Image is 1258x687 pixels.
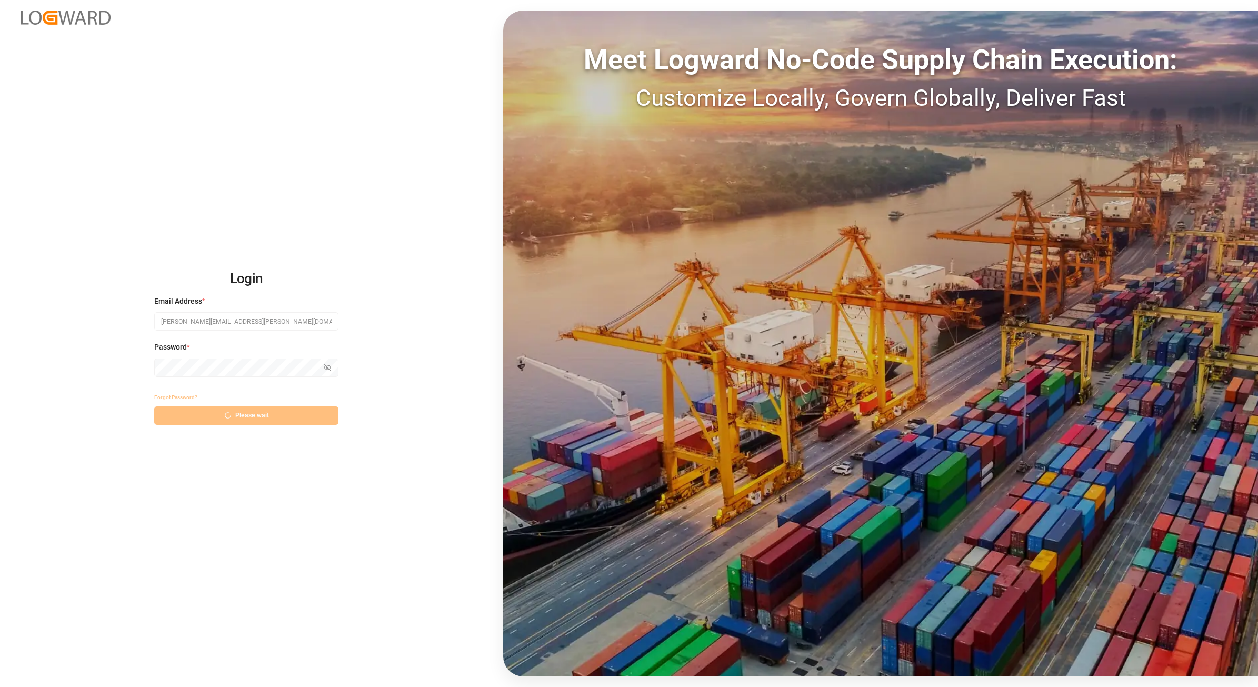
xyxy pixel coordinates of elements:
[503,81,1258,115] div: Customize Locally, Govern Globally, Deliver Fast
[154,342,187,353] span: Password
[503,39,1258,81] div: Meet Logward No-Code Supply Chain Execution:
[154,262,338,296] h2: Login
[154,312,338,331] input: Enter your email
[154,296,202,307] span: Email Address
[21,11,111,25] img: Logward_new_orange.png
